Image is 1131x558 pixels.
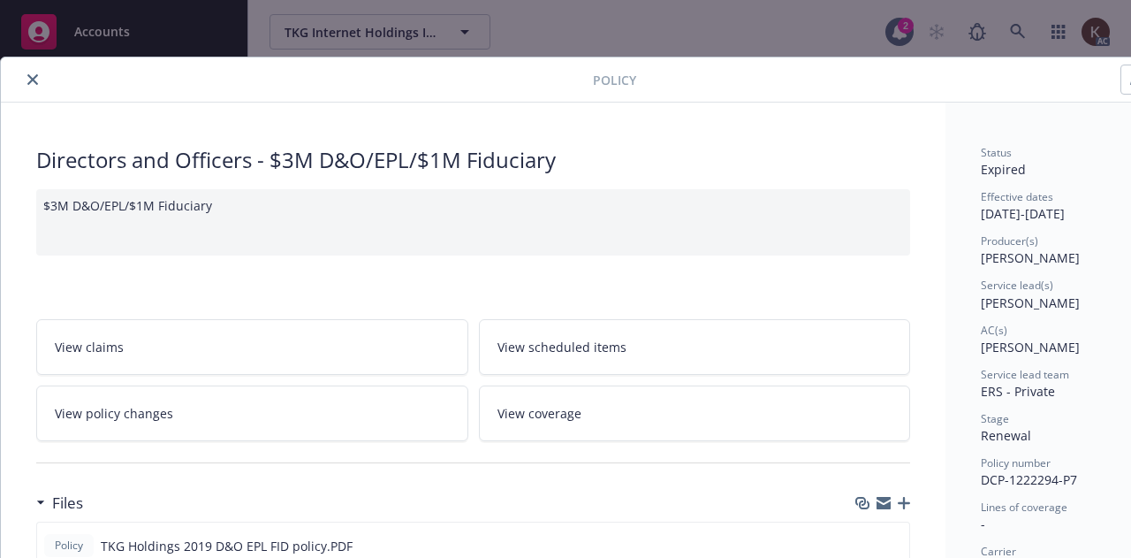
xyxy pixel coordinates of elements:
span: Policy [51,538,87,554]
span: Service lead(s) [981,278,1053,293]
h3: Files [52,492,83,515]
span: Service lead team [981,367,1069,382]
span: View coverage [497,404,581,423]
a: View coverage [479,386,911,441]
span: Policy number [981,455,1051,470]
span: DCP-1222294-P7 [981,471,1077,488]
span: Producer(s) [981,233,1038,248]
div: Files [36,492,83,515]
span: View policy changes [55,404,173,423]
span: Renewal [981,427,1031,444]
span: View claims [55,338,124,356]
span: Policy [593,71,636,89]
span: Status [981,145,1012,160]
a: View scheduled items [479,319,911,375]
button: preview file [886,537,902,555]
span: AC(s) [981,323,1007,338]
button: download file [858,537,872,555]
span: Effective dates [981,189,1053,204]
a: View policy changes [36,386,468,441]
span: View scheduled items [497,338,626,356]
div: Directors and Officers - $3M D&O/EPL/$1M Fiduciary [36,145,910,175]
a: View claims [36,319,468,375]
span: Expired [981,161,1026,178]
span: [PERSON_NAME] [981,294,1080,311]
span: ERS - Private [981,383,1055,400]
span: [PERSON_NAME] [981,249,1080,266]
span: Lines of coverage [981,500,1067,515]
button: close [22,69,43,90]
span: [PERSON_NAME] [981,339,1080,355]
span: TKG Holdings 2019 D&O EPL FID policy.PDF [101,537,353,555]
div: $3M D&O/EPL/$1M Fiduciary [36,189,910,256]
span: Stage [981,411,1009,426]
